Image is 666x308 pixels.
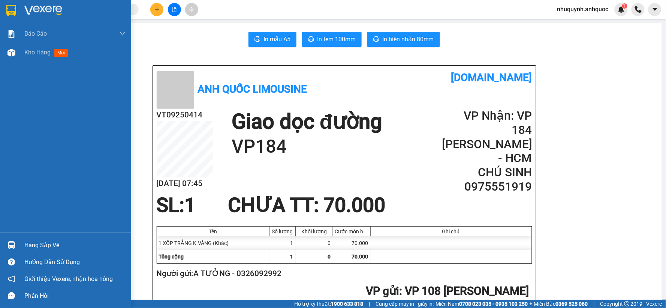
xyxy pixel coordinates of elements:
[530,302,532,305] span: ⚪️
[376,300,434,308] span: Cung cấp máy in - giấy in:
[157,194,185,217] span: SL:
[185,194,196,217] span: 1
[648,3,662,16] button: caret-down
[72,7,90,15] span: Nhận:
[373,228,530,234] div: Ghi chú
[290,254,293,260] span: 1
[248,32,296,47] button: printerIn mẫu A5
[335,228,368,234] div: Cước món hàng
[24,290,126,302] div: Phản hồi
[622,3,627,9] sup: 1
[189,7,194,12] span: aim
[366,284,400,297] span: VP gửi
[185,3,198,16] button: aim
[459,301,528,307] strong: 0708 023 035 - 0935 103 250
[157,236,269,250] div: 1 XỐP TRẮNG K.VÀNG (Khác)
[352,254,368,260] span: 70.000
[157,177,213,190] h2: [DATE] 07:45
[24,240,126,251] div: Hàng sắp về
[159,228,267,234] div: Tên
[302,32,362,47] button: printerIn tem 100mm
[72,33,132,42] div: CHÚ SINH
[7,241,15,249] img: warehouse-icon
[6,33,66,44] div: 0326092992
[8,275,15,282] span: notification
[157,109,213,121] h2: VT09250414
[254,36,260,43] span: printer
[232,135,382,159] h1: VP184
[442,165,532,180] h2: CHÚ SINH
[159,254,184,260] span: Tổng cộng
[367,32,440,47] button: printerIn biên nhận 80mm
[551,5,615,14] span: nhuquynh.anhquoc
[54,49,68,57] span: mới
[294,300,363,308] span: Hỗ trợ kỹ thuật:
[172,7,177,12] span: file-add
[263,35,290,44] span: In mẫu A5
[150,3,163,16] button: plus
[154,7,160,12] span: plus
[7,49,15,57] img: warehouse-icon
[271,228,293,234] div: Số lượng
[168,3,181,16] button: file-add
[594,300,595,308] span: |
[436,300,528,308] span: Miền Nam
[373,36,379,43] span: printer
[269,236,296,250] div: 1
[120,31,126,37] span: down
[6,24,66,33] div: A TƯỞNG
[451,71,532,84] b: [DOMAIN_NAME]
[6,5,16,16] img: logo-vxr
[8,258,15,266] span: question-circle
[317,35,356,44] span: In tem 100mm
[382,35,434,44] span: In biên nhận 80mm
[442,109,532,165] h2: VP Nhận: VP 184 [PERSON_NAME] - HCM
[534,300,588,308] span: Miền Bắc
[6,7,18,15] span: Gửi:
[7,30,15,38] img: solution-icon
[296,236,333,250] div: 0
[442,180,532,194] h2: 0975551919
[624,301,630,306] span: copyright
[333,236,371,250] div: 70.000
[24,257,126,268] div: Hướng dẫn sử dụng
[232,109,382,135] h1: Giao dọc đường
[623,3,626,9] span: 1
[198,83,307,95] b: Anh Quốc Limousine
[72,6,132,33] div: VP 184 [PERSON_NAME] - HCM
[635,6,642,13] img: phone-icon
[369,300,370,308] span: |
[331,301,363,307] strong: 1900 633 818
[618,6,625,13] img: icon-new-feature
[24,29,47,38] span: Báo cáo
[223,194,390,216] div: CHƯA TT : 70.000
[556,301,588,307] strong: 0369 525 060
[24,274,113,284] span: Giới thiệu Vexere, nhận hoa hồng
[82,53,116,66] span: VP184
[652,6,659,13] span: caret-down
[308,36,314,43] span: printer
[8,292,15,299] span: message
[298,228,331,234] div: Khối lượng
[157,284,529,299] h2: : VP 108 [PERSON_NAME]
[6,6,66,24] div: VP 108 [PERSON_NAME]
[72,42,132,53] div: 0975551919
[24,49,51,56] span: Kho hàng
[157,267,529,280] h2: Người gửi: A TƯỞNG - 0326092992
[328,254,331,260] span: 0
